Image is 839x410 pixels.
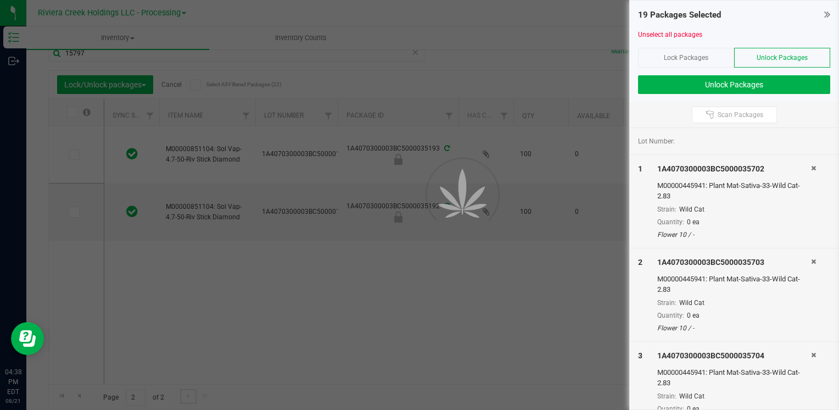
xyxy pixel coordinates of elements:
span: Scan Packages [718,110,763,119]
button: Scan Packages [692,107,777,123]
div: M00000445941: Plant Mat-Sativa-33-Wild Cat-2.83 [657,367,811,389]
div: M00000445941: Plant Mat-Sativa-33-Wild Cat-2.83 [657,180,811,202]
div: 1A4070300003BC5000035702 [657,163,811,175]
span: 0 ea [687,218,700,226]
span: Strain: [657,392,676,400]
button: Unlock Packages [638,75,830,94]
div: 1A4070300003BC5000035703 [657,257,811,268]
span: Wild Cat [679,299,704,307]
span: Strain: [657,299,676,307]
span: Lock Packages [664,54,708,62]
span: Wild Cat [679,206,704,213]
div: M00000445941: Plant Mat-Sativa-33-Wild Cat-2.83 [657,274,811,295]
span: Unlock Packages [757,54,808,62]
span: Quantity: [657,312,684,319]
span: Wild Cat [679,392,704,400]
a: Unselect all packages [638,31,702,38]
span: 1 [638,164,642,173]
span: 3 [638,351,642,360]
span: Lot Number: [638,136,675,146]
iframe: Resource center [11,322,44,355]
span: Quantity: [657,218,684,226]
div: 1A4070300003BC5000035704 [657,350,811,362]
span: 0 ea [687,312,700,319]
span: Strain: [657,206,676,213]
div: Flower 10 / - [657,323,811,333]
div: Flower 10 / - [657,230,811,240]
span: 2 [638,258,642,267]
